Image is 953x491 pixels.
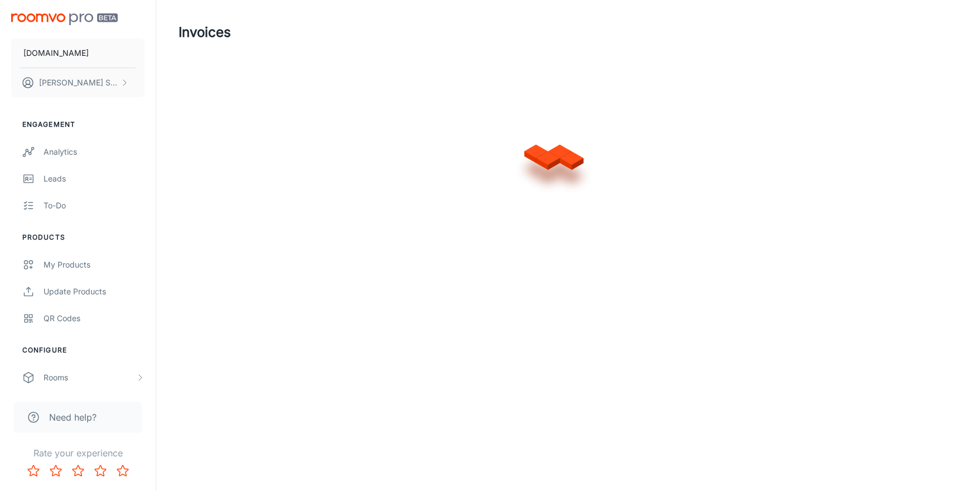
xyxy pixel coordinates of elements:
div: To-do [44,199,145,212]
p: [DOMAIN_NAME] [23,47,89,59]
div: My Products [44,259,145,271]
button: [PERSON_NAME] Santoso [11,68,145,97]
p: [PERSON_NAME] Santoso [39,77,118,89]
div: Leads [44,173,145,185]
div: Analytics [44,146,145,158]
img: Roomvo PRO Beta [11,13,118,25]
div: Update Products [44,285,145,298]
button: [DOMAIN_NAME] [11,39,145,68]
h1: Invoices [179,22,231,42]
